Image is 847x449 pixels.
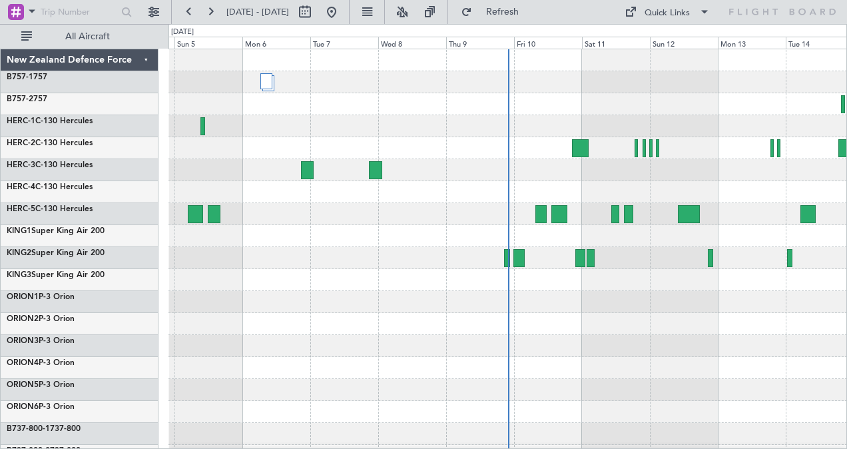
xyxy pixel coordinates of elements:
span: ORION6 [7,403,39,411]
div: Wed 8 [378,37,446,49]
span: ORION2 [7,315,39,323]
a: HERC-3C-130 Hercules [7,161,93,169]
button: Quick Links [618,1,716,23]
a: HERC-2C-130 Hercules [7,139,93,147]
span: KING1 [7,227,31,235]
div: Tue 7 [310,37,378,49]
a: B737-800-1737-800 [7,425,81,433]
a: ORION2P-3 Orion [7,315,75,323]
a: KING2Super King Air 200 [7,249,105,257]
div: Mon 6 [242,37,310,49]
div: Thu 9 [446,37,514,49]
a: ORION3P-3 Orion [7,337,75,345]
div: Sun 12 [650,37,718,49]
span: B737-800-1 [7,425,50,433]
button: Refresh [455,1,535,23]
span: ORION1 [7,293,39,301]
div: [DATE] [171,27,194,38]
span: Refresh [475,7,531,17]
span: B757-2 [7,95,33,103]
span: HERC-2 [7,139,35,147]
span: KING3 [7,271,31,279]
span: ORION4 [7,359,39,367]
a: B757-1757 [7,73,47,81]
a: KING3Super King Air 200 [7,271,105,279]
span: HERC-5 [7,205,35,213]
div: Quick Links [645,7,690,20]
button: All Aircraft [15,26,144,47]
a: ORION6P-3 Orion [7,403,75,411]
span: KING2 [7,249,31,257]
input: Trip Number [41,2,117,22]
a: HERC-4C-130 Hercules [7,183,93,191]
span: HERC-1 [7,117,35,125]
a: HERC-1C-130 Hercules [7,117,93,125]
span: B757-1 [7,73,33,81]
span: HERC-3 [7,161,35,169]
span: ORION3 [7,337,39,345]
span: HERC-4 [7,183,35,191]
a: B757-2757 [7,95,47,103]
div: Mon 13 [718,37,786,49]
a: ORION1P-3 Orion [7,293,75,301]
a: ORION5P-3 Orion [7,381,75,389]
div: Sun 5 [174,37,242,49]
a: ORION4P-3 Orion [7,359,75,367]
span: [DATE] - [DATE] [226,6,289,18]
div: Fri 10 [514,37,582,49]
span: All Aircraft [35,32,141,41]
div: Sat 11 [582,37,650,49]
a: KING1Super King Air 200 [7,227,105,235]
span: ORION5 [7,381,39,389]
a: HERC-5C-130 Hercules [7,205,93,213]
